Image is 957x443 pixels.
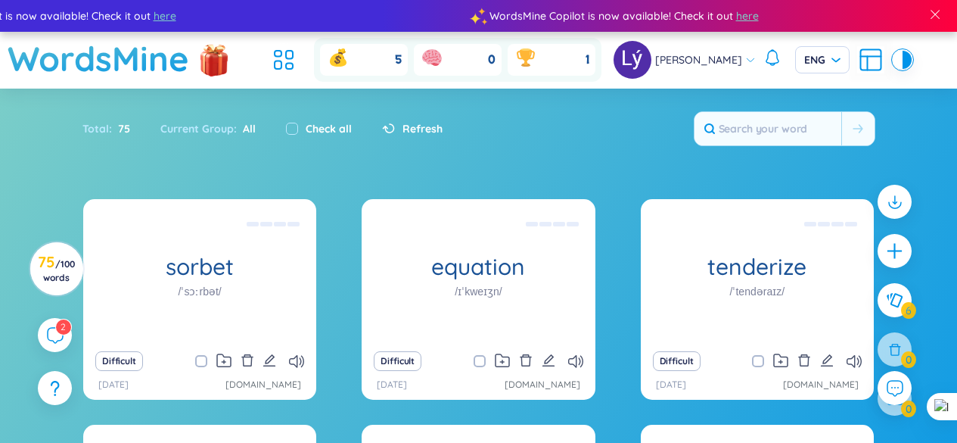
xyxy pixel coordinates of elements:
span: 75 [112,120,130,137]
h1: /ˈsɔːrbət/ [179,283,222,300]
p: [DATE] [656,378,686,392]
span: edit [820,354,834,367]
p: [DATE] [98,378,129,392]
a: [DOMAIN_NAME] [225,378,301,392]
span: [PERSON_NAME] [655,51,742,68]
button: delete [241,351,254,372]
h1: tenderize [641,254,874,280]
h1: /ˈtendəraɪz/ [730,283,785,300]
span: delete [797,354,811,367]
span: edit [263,354,276,367]
h1: equation [362,254,595,280]
img: flashSalesIcon.a7f4f837.png [199,38,229,83]
sup: 2 [56,320,71,335]
span: All [237,122,256,136]
span: 5 [395,51,402,68]
span: Refresh [402,120,443,137]
a: [DOMAIN_NAME] [783,378,859,392]
button: delete [797,351,811,372]
a: WordsMine [8,32,189,86]
div: WordsMine Copilot is now available! Check it out [365,8,947,24]
div: Total : [82,113,145,145]
span: delete [241,354,254,367]
button: edit [542,351,555,372]
span: edit [542,354,555,367]
span: 2 [61,321,66,332]
button: Difficult [374,351,421,371]
span: 0 [488,51,496,68]
span: / 100 words [43,258,75,283]
input: Search your word [694,112,841,145]
span: here [39,8,62,24]
p: [DATE] [377,378,407,392]
label: Check all [306,120,352,137]
span: 1 [586,51,589,68]
a: avatar [614,41,655,79]
img: avatar [614,41,651,79]
button: edit [263,351,276,372]
span: delete [519,354,533,367]
h1: sorbet [83,254,316,280]
button: delete [519,351,533,372]
a: [DOMAIN_NAME] [505,378,580,392]
button: Difficult [95,351,143,371]
h1: /ɪˈkweɪʒn/ [455,283,502,300]
span: plus [885,242,904,260]
button: edit [820,351,834,372]
span: here [622,8,645,24]
div: Current Group : [145,113,271,145]
h3: 75 [38,256,75,283]
button: Difficult [653,351,701,371]
span: ENG [804,52,840,67]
